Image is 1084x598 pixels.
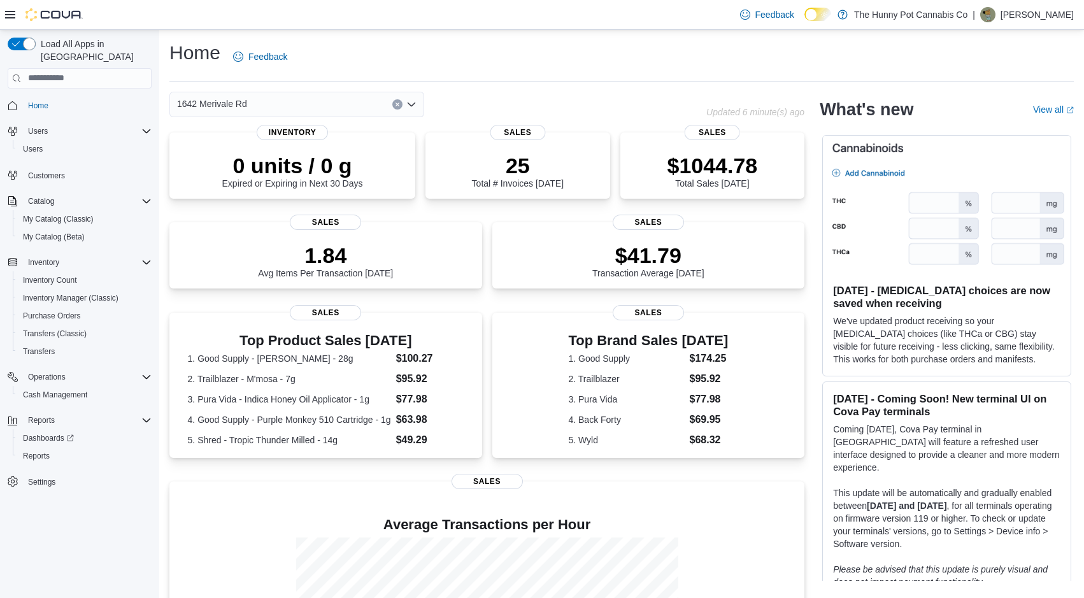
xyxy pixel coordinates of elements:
img: Cova [25,8,83,21]
h3: Top Product Sales [DATE] [188,333,464,348]
span: Transfers (Classic) [18,326,152,341]
dt: 4. Back Forty [568,413,684,426]
a: Purchase Orders [18,308,86,324]
h3: [DATE] - Coming Soon! New terminal UI on Cova Pay terminals [833,392,1060,418]
button: Users [13,140,157,158]
p: 1.84 [258,243,393,268]
span: My Catalog (Classic) [23,214,94,224]
span: Sales [290,305,361,320]
div: Avg Items Per Transaction [DATE] [258,243,393,278]
div: Rehan Bhatti [980,7,995,22]
button: Reports [3,411,157,429]
span: Users [18,141,152,157]
span: Customers [23,167,152,183]
button: Purchase Orders [13,307,157,325]
a: Reports [18,448,55,464]
span: Inventory Manager (Classic) [18,290,152,306]
span: My Catalog (Beta) [18,229,152,245]
div: Expired or Expiring in Next 30 Days [222,153,363,189]
button: Settings [3,473,157,491]
span: Cash Management [18,387,152,402]
span: Operations [23,369,152,385]
dt: 4. Good Supply - Purple Monkey 510 Cartridge - 1g [188,413,391,426]
span: Catalog [28,196,54,206]
p: We've updated product receiving so your [MEDICAL_DATA] choices (like THCa or CBG) stay visible fo... [833,315,1060,366]
span: Dashboards [18,431,152,446]
button: Catalog [23,194,59,209]
span: Sales [613,215,684,230]
dd: $95.92 [396,371,464,387]
span: Settings [23,474,152,490]
span: Inventory [257,125,328,140]
span: Home [23,97,152,113]
p: 25 [472,153,564,178]
button: Inventory Manager (Classic) [13,289,157,307]
span: Users [28,126,48,136]
a: My Catalog (Beta) [18,229,90,245]
a: Transfers (Classic) [18,326,92,341]
button: Inventory [3,253,157,271]
span: My Catalog (Beta) [23,232,85,242]
a: View allExternal link [1033,104,1074,115]
span: Purchase Orders [18,308,152,324]
span: Inventory [28,257,59,267]
a: Settings [23,474,61,490]
dd: $77.98 [690,392,729,407]
a: Inventory Manager (Classic) [18,290,124,306]
dd: $95.92 [690,371,729,387]
span: Operations [28,372,66,382]
p: $1044.78 [667,153,757,178]
span: Inventory [23,255,152,270]
em: Please be advised that this update is purely visual and does not impact payment functionality. [833,564,1048,587]
p: | [973,7,975,22]
a: Home [23,98,53,113]
div: Transaction Average [DATE] [592,243,704,278]
dt: 5. Shred - Tropic Thunder Milled - 14g [188,434,391,446]
button: Clear input [392,99,403,110]
span: Reports [28,415,55,425]
span: Settings [28,477,55,487]
span: Transfers [23,346,55,357]
dt: 3. Pura Vida [568,393,684,406]
button: Customers [3,166,157,184]
button: Users [3,122,157,140]
p: Coming [DATE], Cova Pay terminal in [GEOGRAPHIC_DATA] will feature a refreshed user interface des... [833,423,1060,474]
dd: $174.25 [690,351,729,366]
dt: 1. Good Supply [568,352,684,365]
a: Inventory Count [18,273,82,288]
span: Sales [452,474,523,489]
a: Feedback [228,44,292,69]
button: Operations [23,369,71,385]
span: My Catalog (Classic) [18,211,152,227]
span: Purchase Orders [23,311,81,321]
span: Inventory Count [18,273,152,288]
span: Users [23,124,152,139]
span: Dashboards [23,433,74,443]
span: Transfers [18,344,152,359]
dd: $69.95 [690,412,729,427]
p: 0 units / 0 g [222,153,363,178]
p: $41.79 [592,243,704,268]
span: Feedback [248,50,287,63]
button: Inventory Count [13,271,157,289]
div: Total Sales [DATE] [667,153,757,189]
dd: $49.29 [396,432,464,448]
a: Transfers [18,344,60,359]
h4: Average Transactions per Hour [180,517,794,532]
button: Open list of options [406,99,417,110]
button: My Catalog (Classic) [13,210,157,228]
dt: 1. Good Supply - [PERSON_NAME] - 28g [188,352,391,365]
p: This update will be automatically and gradually enabled between , for all terminals operating on ... [833,487,1060,550]
span: 1642 Merivale Rd [177,96,247,111]
div: Total # Invoices [DATE] [472,153,564,189]
button: Transfers (Classic) [13,325,157,343]
p: Updated 6 minute(s) ago [706,107,804,117]
button: Users [23,124,53,139]
span: Customers [28,171,65,181]
span: Sales [490,125,545,140]
button: Reports [13,447,157,465]
button: Cash Management [13,386,157,404]
dd: $68.32 [690,432,729,448]
button: Operations [3,368,157,386]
